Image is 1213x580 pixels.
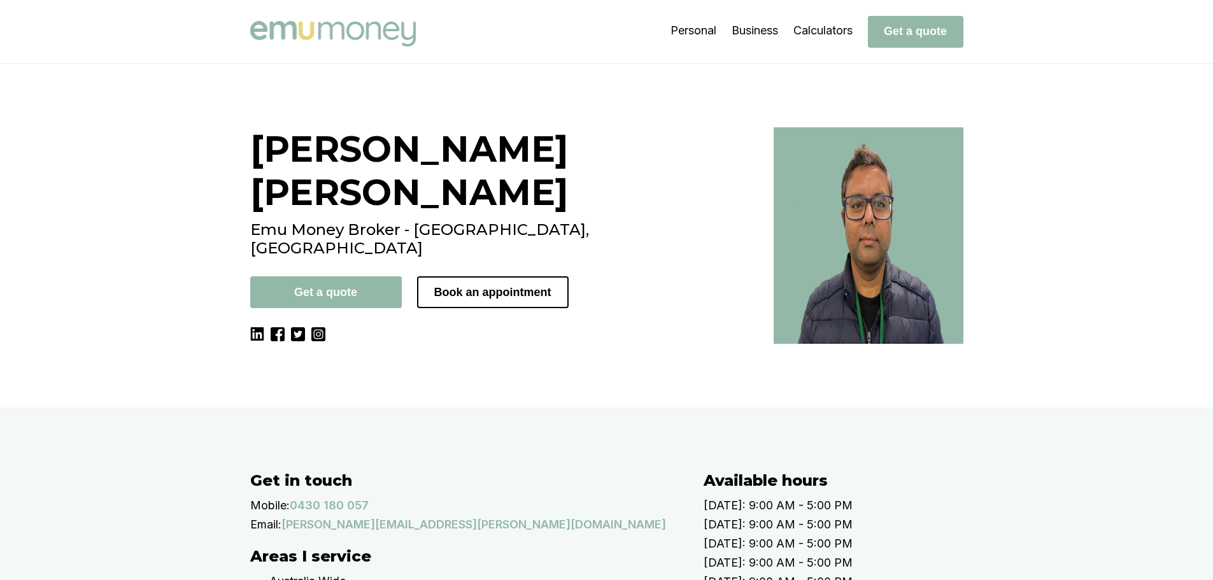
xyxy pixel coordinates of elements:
a: Get a quote [868,24,963,38]
img: LinkedIn [250,327,264,341]
img: Best broker in Manor Lakes, VIC - Pinkesh Patel [774,127,963,344]
a: 0430 180 057 [290,496,369,515]
button: Get a quote [868,16,963,48]
button: Book an appointment [417,276,569,308]
p: [DATE]: 9:00 AM - 5:00 PM [704,553,989,572]
p: Mobile: [250,496,290,515]
button: Get a quote [250,276,402,308]
h1: [PERSON_NAME] [PERSON_NAME] [250,127,758,214]
img: Instagram [311,327,325,341]
h2: Available hours [704,471,989,490]
h2: Emu Money Broker - [GEOGRAPHIC_DATA], [GEOGRAPHIC_DATA] [250,220,758,257]
p: [DATE]: 9:00 AM - 5:00 PM [704,534,989,553]
h2: Areas I service [250,547,678,565]
a: [PERSON_NAME][EMAIL_ADDRESS][PERSON_NAME][DOMAIN_NAME] [281,515,666,534]
img: Facebook [271,327,285,341]
p: [DATE]: 9:00 AM - 5:00 PM [704,515,989,534]
img: Twitter [291,327,305,341]
p: [DATE]: 9:00 AM - 5:00 PM [704,496,989,515]
p: Email: [250,515,281,534]
img: Emu Money logo [250,21,416,46]
h2: Get in touch [250,471,678,490]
